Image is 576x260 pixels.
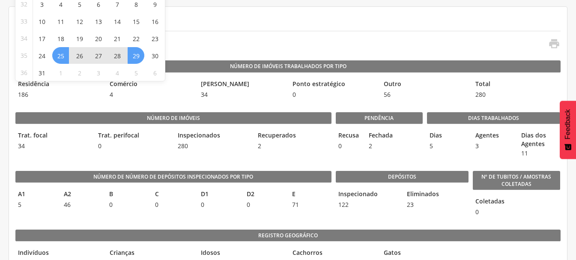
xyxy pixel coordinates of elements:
[366,142,392,150] span: 2
[198,248,286,258] legend: Idosos
[128,13,144,30] span: Agosto 15, 2025
[519,149,560,158] span: 11
[473,197,478,207] legend: Coletadas
[560,101,576,159] button: Feedback - Mostrar pesquisa
[290,248,377,258] legend: Cachorros
[146,47,163,64] span: Agosto 30, 2025
[107,248,194,258] legend: Crianças
[109,64,125,81] span: Setembro 4, 2025
[90,30,107,47] span: Agosto 20, 2025
[543,38,560,52] a: 
[107,80,194,90] legend: Comércio
[21,13,27,30] span: 33
[15,248,103,258] legend: Indivíduos
[255,131,331,141] legend: Recuperados
[289,190,331,200] legend: E
[33,13,50,30] span: Agosto 10, 2025
[146,30,163,47] span: Agosto 23, 2025
[15,80,103,90] legend: Residência
[15,142,91,150] span: 34
[52,64,69,81] span: Setembro 1, 2025
[107,190,148,200] legend: B
[175,142,251,150] span: 280
[52,13,69,30] span: Agosto 11, 2025
[336,200,400,209] span: 122
[473,142,514,150] span: 3
[15,190,57,200] legend: A1
[90,13,107,30] span: Agosto 13, 2025
[336,112,423,124] legend: Pendência
[15,112,331,124] legend: Número de imóveis
[427,142,469,150] span: 5
[152,200,194,209] span: 0
[473,171,560,190] legend: Nº de Tubitos / Amostras coletadas
[198,90,286,99] span: 34
[290,90,377,99] span: 0
[290,80,377,90] legend: Ponto estratégico
[366,131,392,141] legend: Fechada
[33,64,50,81] span: Agosto 31, 2025
[381,80,469,90] legend: Outro
[15,200,57,209] span: 5
[152,190,194,200] legend: C
[33,30,50,47] span: Agosto 17, 2025
[107,200,148,209] span: 0
[128,47,144,64] span: Agosto 29, 2025
[107,90,194,99] span: 4
[404,200,469,209] span: 23
[15,230,561,242] legend: Registro geográfico
[90,47,107,64] span: Agosto 27, 2025
[33,47,50,64] span: Agosto 24, 2025
[336,190,400,200] legend: Inspecionado
[128,64,144,81] span: Setembro 5, 2025
[61,200,103,209] span: 46
[128,30,144,47] span: Agosto 22, 2025
[473,80,560,90] legend: Total
[52,47,69,64] span: Agosto 25, 2025
[519,131,560,148] legend: Dias dos Agentes
[198,80,286,90] legend: [PERSON_NAME]
[289,200,331,209] span: 71
[175,131,251,141] legend: Inspecionados
[336,171,469,183] legend: Depósitos
[61,190,103,200] legend: A2
[146,13,163,30] span: Agosto 16, 2025
[473,90,560,99] span: 280
[52,30,69,47] span: Agosto 18, 2025
[109,13,125,30] span: Agosto 14, 2025
[109,30,125,47] span: Agosto 21, 2025
[21,64,27,81] span: 36
[15,90,103,99] span: 186
[381,248,469,258] legend: Gatos
[71,64,88,81] span: Setembro 2, 2025
[548,38,560,50] i: 
[15,60,561,72] legend: Número de Imóveis Trabalhados por Tipo
[404,190,469,200] legend: Eliminados
[146,64,163,81] span: Setembro 6, 2025
[109,47,125,64] span: Agosto 28, 2025
[473,131,514,141] legend: Agentes
[198,190,240,200] legend: D1
[15,131,91,141] legend: Trat. focal
[198,200,240,209] span: 0
[71,30,88,47] span: Agosto 19, 2025
[96,131,171,141] legend: Trat. perifocal
[15,171,331,183] legend: Número de Número de Depósitos Inspecionados por Tipo
[244,190,286,200] legend: D2
[564,109,572,139] span: Feedback
[427,112,560,124] legend: Dias Trabalhados
[336,131,362,141] legend: Recusa
[381,90,469,99] span: 56
[427,131,469,141] legend: Dias
[96,142,171,150] span: 0
[71,13,88,30] span: Agosto 12, 2025
[71,47,88,64] span: Agosto 26, 2025
[473,208,478,216] span: 0
[21,47,27,64] span: 35
[255,142,331,150] span: 2
[21,30,27,47] span: 34
[90,64,107,81] span: Setembro 3, 2025
[336,142,362,150] span: 0
[244,200,286,209] span: 0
